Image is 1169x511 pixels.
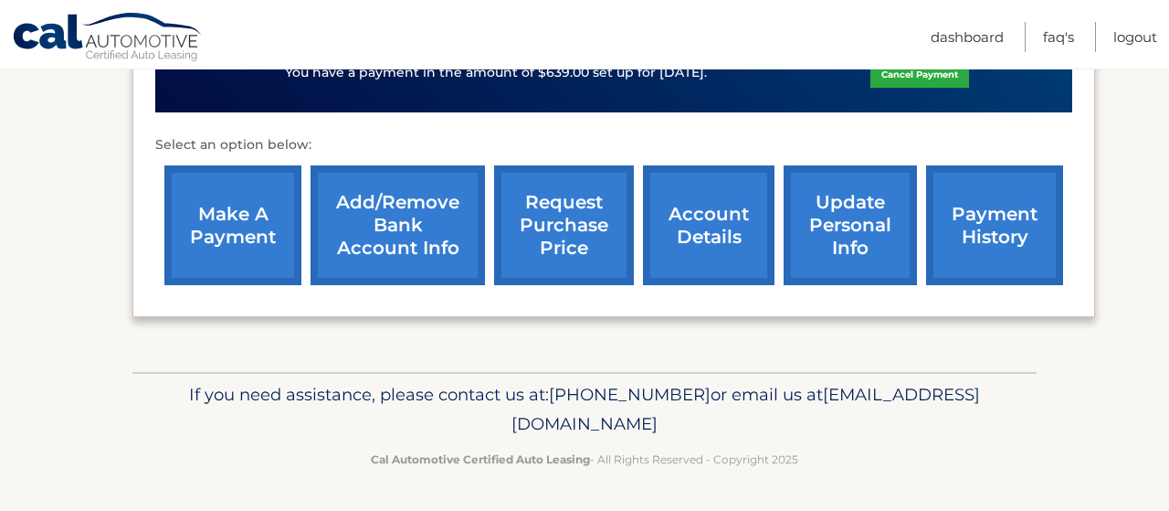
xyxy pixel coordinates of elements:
a: payment history [926,165,1063,285]
a: FAQ's [1043,22,1074,52]
a: Add/Remove bank account info [311,165,485,285]
a: Logout [1113,22,1157,52]
p: You have a payment in the amount of $639.00 set up for [DATE]. [285,63,707,83]
a: make a payment [164,165,301,285]
a: Cal Automotive [12,12,204,65]
span: [PHONE_NUMBER] [549,384,711,405]
a: request purchase price [494,165,634,285]
a: Cancel Payment [870,61,969,88]
a: update personal info [784,165,917,285]
span: [EMAIL_ADDRESS][DOMAIN_NAME] [511,384,980,434]
p: - All Rights Reserved - Copyright 2025 [144,450,1025,469]
p: Select an option below: [155,134,1072,156]
a: Dashboard [931,22,1004,52]
p: If you need assistance, please contact us at: or email us at [144,380,1025,439]
a: account details [643,165,774,285]
strong: Cal Automotive Certified Auto Leasing [371,452,590,466]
